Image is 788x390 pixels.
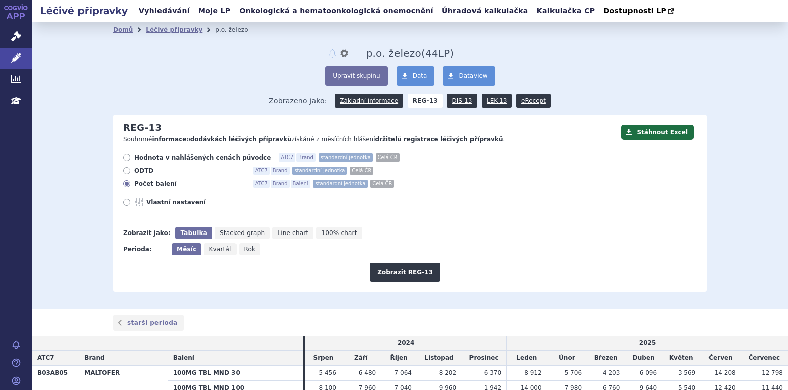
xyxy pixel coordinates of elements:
a: LEK-13 [482,94,512,108]
td: Říjen [381,351,417,366]
span: 5 706 [565,369,582,376]
span: Celá ČR [370,180,394,188]
td: Leden [507,351,547,366]
h2: Léčivé přípravky [32,4,136,18]
td: 2024 [305,336,507,350]
span: 12 798 [762,369,783,376]
span: standardní jednotka [313,180,367,188]
td: Srpen [305,351,341,366]
p: Souhrnné o získáné z měsíčních hlášení . [123,135,616,144]
a: Základní informace [335,94,403,108]
span: 14 208 [715,369,736,376]
strong: REG-13 [408,94,443,108]
span: 8 912 [524,369,541,376]
span: Data [413,72,427,80]
span: 8 202 [439,369,456,376]
button: notifikace [327,47,337,59]
th: 100MG TBL MND 30 [168,365,303,380]
span: Brand [296,153,316,162]
span: Stacked graph [220,229,265,237]
span: ( LP) [421,47,454,59]
li: p.o. železo [215,22,261,37]
span: 7 064 [395,369,412,376]
span: 5 456 [319,369,336,376]
a: Úhradová kalkulačka [439,4,531,18]
a: Data [397,66,435,86]
td: Březen [587,351,625,366]
span: Hodnota v nahlášených cenách původce [134,153,271,162]
span: Brand [271,180,290,188]
span: ATC7 [279,153,295,162]
span: 4 203 [603,369,620,376]
a: Domů [113,26,133,33]
a: Dostupnosti LP [600,4,679,18]
strong: dodávkách léčivých přípravků [190,136,292,143]
span: 6 096 [640,369,657,376]
span: ODTD [134,167,245,175]
a: starší perioda [113,315,184,331]
strong: držitelů registrace léčivých přípravků [375,136,503,143]
div: Zobrazit jako: [123,227,170,239]
span: Brand [84,354,104,361]
a: Moje LP [195,4,233,18]
button: Zobrazit REG-13 [370,263,440,282]
span: 6 480 [359,369,376,376]
a: Kalkulačka CP [534,4,598,18]
span: Tabulka [180,229,207,237]
span: ATC7 [253,167,270,175]
a: Vyhledávání [136,4,193,18]
td: Prosinec [461,351,507,366]
span: Balení [291,180,310,188]
span: 100% chart [321,229,357,237]
span: Brand [271,167,290,175]
span: Dataview [459,72,487,80]
h2: REG-13 [123,122,162,133]
strong: informace [152,136,187,143]
a: DIS-13 [447,94,477,108]
span: standardní jednotka [319,153,373,162]
span: Celá ČR [350,167,373,175]
span: Zobrazeno jako: [269,94,327,108]
td: Květen [662,351,700,366]
td: Září [341,351,381,366]
span: Balení [173,354,194,361]
button: Stáhnout Excel [621,125,694,140]
span: Měsíc [177,246,196,253]
span: Line chart [277,229,308,237]
a: Dataview [443,66,495,86]
button: nastavení [339,47,349,59]
td: Únor [547,351,587,366]
span: Vlastní nastavení [146,198,257,206]
span: ATC7 [253,180,270,188]
span: Počet balení [134,180,245,188]
a: eRecept [516,94,551,108]
td: Listopad [417,351,461,366]
span: Rok [244,246,256,253]
span: 6 370 [484,369,501,376]
span: Celá ČR [376,153,400,162]
button: Upravit skupinu [325,66,387,86]
td: Červenec [741,351,788,366]
span: 3 569 [678,369,695,376]
span: Kvartál [209,246,231,253]
div: Perioda: [123,243,167,255]
span: p.o. železo [366,47,421,59]
a: Léčivé přípravky [146,26,202,33]
td: Duben [625,351,662,366]
span: standardní jednotka [292,167,347,175]
td: 2025 [507,336,788,350]
span: ATC7 [37,354,54,361]
a: Onkologická a hematoonkologická onemocnění [236,4,436,18]
span: Dostupnosti LP [603,7,666,15]
span: 44 [425,47,438,59]
td: Červen [700,351,740,366]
